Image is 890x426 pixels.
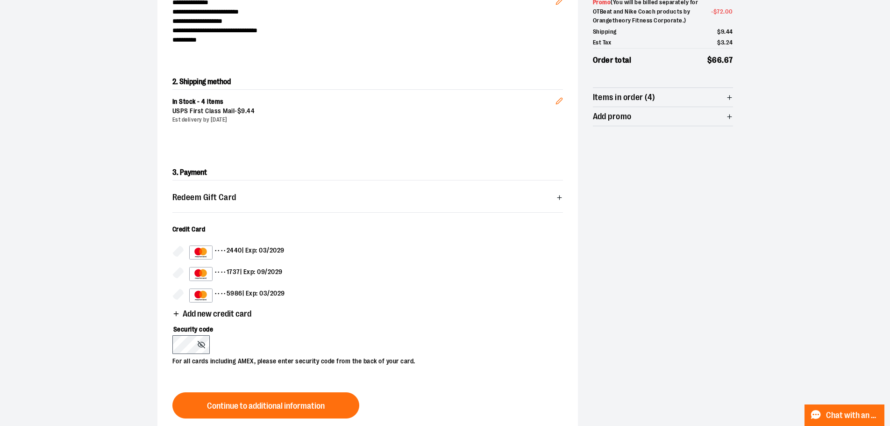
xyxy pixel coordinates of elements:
span: Continue to additional information [207,402,325,411]
button: Redeem Gift Card [172,188,563,207]
span: Redeem Gift Card [172,193,236,202]
button: Chat with an Expert [805,404,885,426]
span: . [722,56,724,65]
button: Continue to additional information [172,392,359,419]
input: MasterCard example showing the 16-digit card number on the front of the cardMasterCard example sh... [172,289,184,300]
span: 67 [724,56,733,65]
span: $ [717,28,721,35]
span: Add new credit card [183,310,251,318]
button: Add promo [593,107,733,126]
span: 24 [726,39,733,46]
span: Credit Card [172,225,206,233]
input: MasterCard example showing the 16-digit card number on the front of the cardMasterCard example sh... [172,267,184,278]
div: USPS First Class Mail - [172,107,555,116]
h2: 2. Shipping method [172,74,563,89]
span: $ [237,107,242,115]
span: Est Tax [593,38,612,47]
span: 9 [721,28,725,35]
div: •••• 1737 | Exp: 09/2029 [189,267,283,281]
span: Items in order (4) [593,93,655,102]
span: 66 [712,56,722,65]
span: Chat with an Expert [826,411,879,420]
span: 44 [247,107,255,115]
span: 3 [721,39,725,46]
span: . [724,28,726,35]
p: For all cards including AMEX, please enter security code from the back of your card. [172,354,554,366]
button: Add new credit card [172,310,251,320]
span: 44 [726,28,733,35]
img: MasterCard example showing the 16-digit card number on the front of the card [192,247,210,258]
img: MasterCard example showing the 16-digit card number on the front of the card [192,290,210,301]
span: Shipping [593,27,617,36]
span: $ [713,8,717,15]
button: Edit [548,82,570,115]
span: . [245,107,247,115]
span: Order total [593,54,632,66]
span: 9 [241,107,245,115]
span: 00 [725,8,733,15]
span: - [711,7,733,16]
div: Est delivery by [DATE] [172,116,555,124]
span: $ [707,56,712,65]
span: $ [717,39,721,46]
span: 72 [717,8,723,15]
h2: 3. Payment [172,165,563,181]
input: MasterCard example showing the 16-digit card number on the front of the cardMasterCard example sh... [172,245,184,257]
span: Add promo [593,112,632,121]
img: MasterCard example showing the 16-digit card number on the front of the card [192,268,210,280]
label: Security code [172,319,554,335]
div: •••• 5986 | Exp: 03/2029 [189,289,285,303]
div: •••• 2440 | Exp: 03/2029 [189,245,285,260]
div: In Stock - 4 items [172,97,555,107]
button: Items in order (4) [593,88,733,107]
span: . [724,39,726,46]
span: . [723,8,725,15]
